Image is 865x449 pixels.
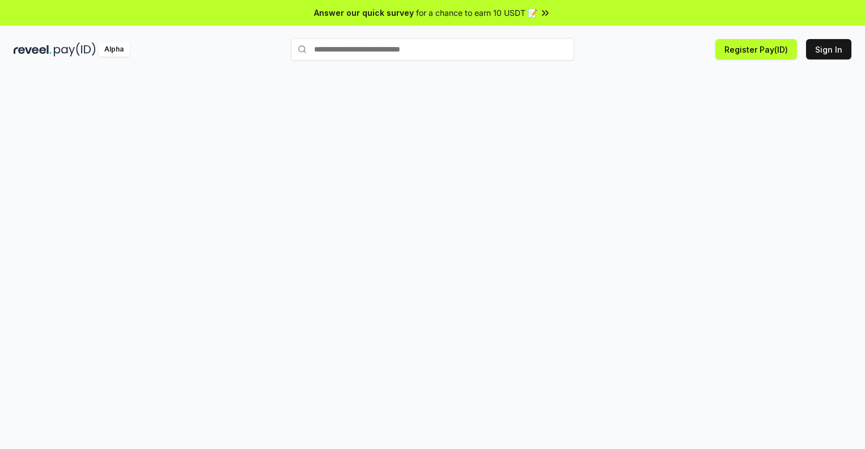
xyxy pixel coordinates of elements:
[715,39,797,59] button: Register Pay(ID)
[54,42,96,57] img: pay_id
[98,42,130,57] div: Alpha
[806,39,851,59] button: Sign In
[14,42,52,57] img: reveel_dark
[314,7,414,19] span: Answer our quick survey
[416,7,537,19] span: for a chance to earn 10 USDT 📝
